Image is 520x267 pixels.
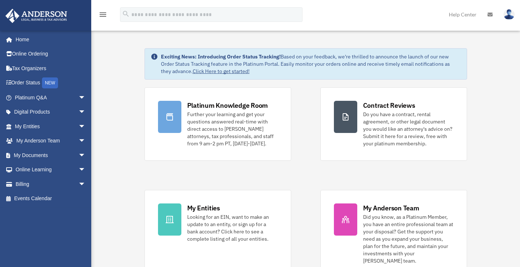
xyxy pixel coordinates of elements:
[363,111,454,147] div: Do you have a contract, rental agreement, or other legal document you would like an attorney's ad...
[5,191,97,206] a: Events Calendar
[187,111,278,147] div: Further your learning and get your questions answered real-time with direct access to [PERSON_NAM...
[5,177,97,191] a: Billingarrow_drop_down
[363,213,454,264] div: Did you know, as a Platinum Member, you have an entire professional team at your disposal? Get th...
[320,87,467,161] a: Contract Reviews Do you have a contract, rental agreement, or other legal document you would like...
[122,10,130,18] i: search
[5,105,97,119] a: Digital Productsarrow_drop_down
[99,13,107,19] a: menu
[161,53,461,75] div: Based on your feedback, we're thrilled to announce the launch of our new Order Status Tracking fe...
[78,105,93,120] span: arrow_drop_down
[5,76,97,91] a: Order StatusNEW
[78,119,93,134] span: arrow_drop_down
[187,101,268,110] div: Platinum Knowledge Room
[5,163,97,177] a: Online Learningarrow_drop_down
[193,68,250,75] a: Click Here to get started!
[78,163,93,178] span: arrow_drop_down
[187,213,278,243] div: Looking for an EIN, want to make an update to an entity, or sign up for a bank account? Click her...
[187,203,220,213] div: My Entities
[78,90,93,105] span: arrow_drop_down
[5,134,97,148] a: My Anderson Teamarrow_drop_down
[78,148,93,163] span: arrow_drop_down
[78,177,93,192] span: arrow_drop_down
[363,203,419,213] div: My Anderson Team
[5,90,97,105] a: Platinum Q&Aarrow_drop_down
[504,9,515,20] img: User Pic
[5,148,97,163] a: My Documentsarrow_drop_down
[145,87,291,161] a: Platinum Knowledge Room Further your learning and get your questions answered real-time with dire...
[3,9,69,23] img: Anderson Advisors Platinum Portal
[363,101,415,110] div: Contract Reviews
[42,77,58,88] div: NEW
[78,134,93,149] span: arrow_drop_down
[161,53,281,60] strong: Exciting News: Introducing Order Status Tracking!
[5,61,97,76] a: Tax Organizers
[5,47,97,61] a: Online Ordering
[99,10,107,19] i: menu
[5,119,97,134] a: My Entitiesarrow_drop_down
[5,32,93,47] a: Home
